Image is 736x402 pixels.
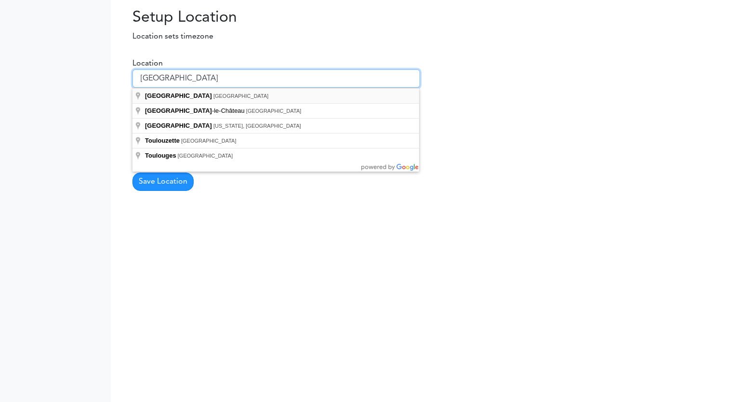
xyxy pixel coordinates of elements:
span: [GEOGRAPHIC_DATA] [145,122,212,129]
input: Enter a city name [132,69,420,88]
span: [GEOGRAPHIC_DATA] [145,92,212,99]
p: Location sets timezone [118,31,312,42]
h2: Setup Location [118,9,312,27]
span: [GEOGRAPHIC_DATA] [246,108,302,114]
label: Location [132,58,163,69]
button: Save Location [132,173,194,191]
span: -le-Château [145,107,246,114]
span: [US_STATE], [GEOGRAPHIC_DATA] [213,123,301,129]
span: [GEOGRAPHIC_DATA] [145,107,212,114]
span: Toulouzette [145,137,180,144]
span: [GEOGRAPHIC_DATA] [178,153,233,159]
span: Toulouges [145,152,176,159]
span: [GEOGRAPHIC_DATA] [181,138,237,144]
span: [GEOGRAPHIC_DATA] [213,93,269,99]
